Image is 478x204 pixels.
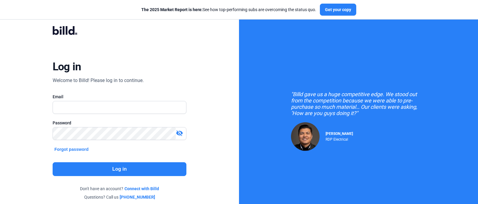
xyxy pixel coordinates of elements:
div: RDP Electrical [326,136,353,142]
div: Questions? Call us [53,194,186,200]
div: Log in [53,60,81,73]
div: See how top-performing subs are overcoming the status quo. [141,7,316,13]
mat-icon: visibility_off [176,129,183,137]
button: Get your copy [320,4,356,16]
div: Email [53,94,186,100]
div: "Billd gave us a huge competitive edge. We stood out from the competition because we were able to... [291,91,426,116]
a: Connect with Billd [124,186,159,192]
div: Don't have an account? [53,186,186,192]
a: [PHONE_NUMBER] [120,194,155,200]
div: Welcome to Billd! Please log in to continue. [53,77,144,84]
span: [PERSON_NAME] [326,132,353,136]
button: Forgot password [53,146,90,153]
div: Password [53,120,186,126]
button: Log in [53,162,186,176]
img: Raul Pacheco [291,122,320,151]
span: The 2025 Market Report is here: [141,7,203,12]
